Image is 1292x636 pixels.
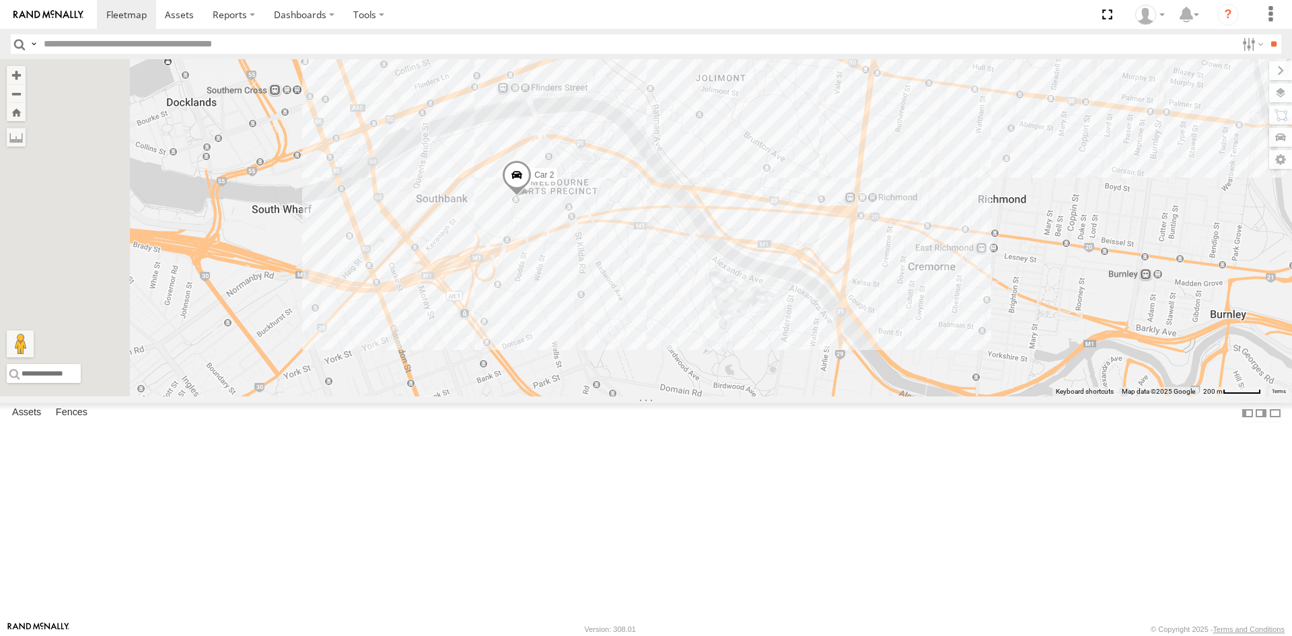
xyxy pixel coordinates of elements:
button: Zoom Home [7,103,26,121]
a: Terms and Conditions [1213,625,1285,633]
button: Drag Pegman onto the map to open Street View [7,330,34,357]
div: © Copyright 2025 - [1151,625,1285,633]
label: Measure [7,128,26,147]
label: Dock Summary Table to the Right [1254,403,1268,423]
label: Assets [5,404,48,423]
a: Terms (opens in new tab) [1272,389,1286,394]
button: Keyboard shortcuts [1056,387,1114,396]
a: Visit our Website [7,623,69,636]
span: Car 2 [534,170,554,180]
label: Map Settings [1269,150,1292,169]
label: Search Filter Options [1237,34,1266,54]
img: rand-logo.svg [13,10,83,20]
label: Hide Summary Table [1268,403,1282,423]
i: ? [1217,4,1239,26]
label: Fences [49,404,94,423]
span: 200 m [1203,388,1223,395]
label: Dock Summary Table to the Left [1241,403,1254,423]
button: Map Scale: 200 m per 53 pixels [1199,387,1265,396]
span: Map data ©2025 Google [1122,388,1195,395]
div: Tony Vamvakitis [1130,5,1170,25]
button: Zoom in [7,66,26,84]
label: Search Query [28,34,39,54]
div: Version: 308.01 [585,625,636,633]
button: Zoom out [7,84,26,103]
